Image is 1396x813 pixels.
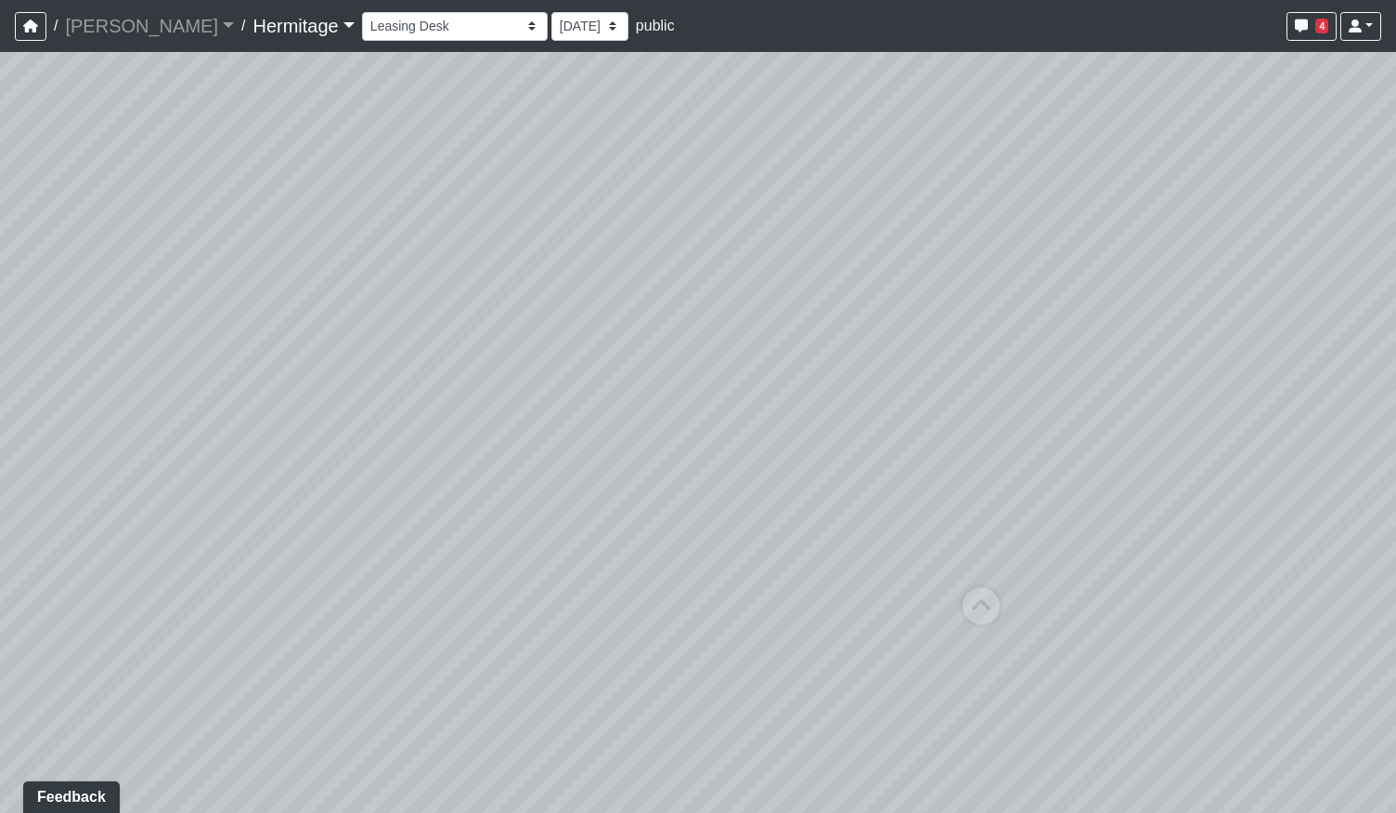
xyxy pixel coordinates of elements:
[46,7,65,45] span: /
[1286,12,1337,41] button: 4
[14,776,123,813] iframe: Ybug feedback widget
[234,7,252,45] span: /
[636,18,675,33] span: public
[1315,19,1328,33] span: 4
[65,7,234,45] a: [PERSON_NAME]
[252,7,354,45] a: Hermitage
